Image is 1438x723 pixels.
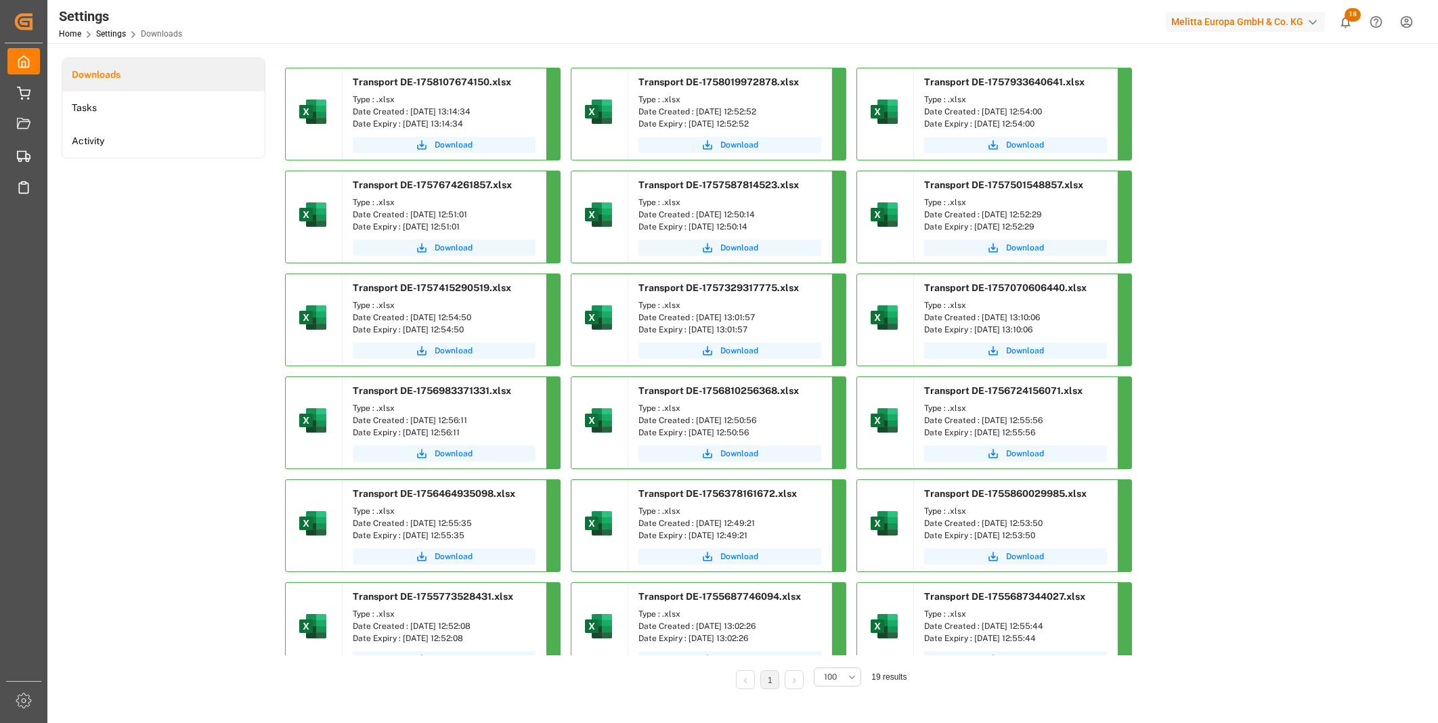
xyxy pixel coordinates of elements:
li: Tasks [62,91,265,125]
span: Transport DE-1758107674150.xlsx [353,76,511,87]
div: Date Expiry : [DATE] 13:01:57 [638,324,821,336]
button: Download [353,445,536,462]
a: Download [638,343,821,359]
span: Download [1006,345,1044,357]
a: Download [638,137,821,153]
div: Date Created : [DATE] 12:55:56 [924,414,1107,426]
div: Type : .xlsx [353,402,536,414]
div: Date Expiry : [DATE] 12:51:01 [353,221,536,233]
a: 1 [768,676,772,685]
span: Download [720,447,758,460]
div: Date Created : [DATE] 12:55:35 [353,517,536,529]
img: microsoft-excel-2019--v1.png [868,95,900,128]
div: Date Created : [DATE] 12:52:29 [924,209,1107,221]
button: Download [353,651,536,667]
div: Type : .xlsx [924,505,1107,517]
img: microsoft-excel-2019--v1.png [297,507,329,540]
div: Date Created : [DATE] 12:51:01 [353,209,536,221]
div: Date Expiry : [DATE] 12:52:29 [924,221,1107,233]
img: microsoft-excel-2019--v1.png [868,301,900,334]
span: Download [435,653,473,665]
span: Download [720,345,758,357]
a: Download [638,445,821,462]
div: Date Created : [DATE] 12:53:50 [924,517,1107,529]
span: Transport DE-1757674261857.xlsx [353,179,512,190]
img: microsoft-excel-2019--v1.png [297,198,329,231]
button: Download [924,548,1107,565]
span: Download [435,447,473,460]
div: Type : .xlsx [638,93,821,106]
span: Download [720,139,758,151]
div: Type : .xlsx [924,608,1107,620]
a: Download [353,240,536,256]
div: Type : .xlsx [638,299,821,311]
div: Date Created : [DATE] 12:50:56 [638,414,821,426]
div: Date Expiry : [DATE] 13:10:06 [924,324,1107,336]
img: microsoft-excel-2019--v1.png [582,95,615,128]
div: Type : .xlsx [353,299,536,311]
span: Download [1006,653,1044,665]
button: Download [924,445,1107,462]
span: Download [435,139,473,151]
span: Download [720,550,758,563]
div: Date Expiry : [DATE] 12:52:08 [353,632,536,644]
span: 19 results [871,672,907,682]
button: open menu [814,667,861,686]
div: Date Expiry : [DATE] 13:02:26 [638,632,821,644]
img: microsoft-excel-2019--v1.png [297,95,329,128]
div: Type : .xlsx [353,196,536,209]
div: Date Created : [DATE] 13:02:26 [638,620,821,632]
span: Transport DE-1757587814523.xlsx [638,179,799,190]
div: Date Expiry : [DATE] 12:53:50 [924,529,1107,542]
div: Date Created : [DATE] 12:54:00 [924,106,1107,118]
span: 100 [824,671,837,683]
a: Downloads [62,58,265,91]
button: Download [924,240,1107,256]
span: Transport DE-1756464935098.xlsx [353,488,515,499]
a: Settings [96,29,126,39]
div: Date Created : [DATE] 12:54:50 [353,311,536,324]
div: Type : .xlsx [924,93,1107,106]
div: Type : .xlsx [353,608,536,620]
a: Download [924,137,1107,153]
button: show 18 new notifications [1330,7,1361,37]
span: Download [435,242,473,254]
div: Type : .xlsx [353,93,536,106]
a: Download [353,137,536,153]
img: microsoft-excel-2019--v1.png [868,610,900,642]
img: microsoft-excel-2019--v1.png [297,404,329,437]
span: Transport DE-1756810256368.xlsx [638,385,799,396]
span: Transport DE-1756983371331.xlsx [353,385,511,396]
div: Date Created : [DATE] 12:50:14 [638,209,821,221]
img: microsoft-excel-2019--v1.png [297,610,329,642]
div: Date Created : [DATE] 13:10:06 [924,311,1107,324]
div: Date Created : [DATE] 12:52:08 [353,620,536,632]
div: Settings [59,6,182,26]
button: Download [638,651,821,667]
span: Transport DE-1755687746094.xlsx [638,591,801,602]
img: microsoft-excel-2019--v1.png [582,198,615,231]
div: Date Expiry : [DATE] 12:55:35 [353,529,536,542]
button: Download [638,240,821,256]
span: 18 [1345,8,1361,22]
img: microsoft-excel-2019--v1.png [582,404,615,437]
div: Type : .xlsx [353,505,536,517]
div: Date Created : [DATE] 12:49:21 [638,517,821,529]
span: Transport DE-1758019972878.xlsx [638,76,799,87]
button: Melitta Europa GmbH & Co. KG [1166,9,1330,35]
span: Transport DE-1757933640641.xlsx [924,76,1085,87]
span: Download [1006,242,1044,254]
div: Date Expiry : [DATE] 12:54:00 [924,118,1107,130]
a: Download [353,343,536,359]
a: Activity [62,125,265,158]
button: Download [924,651,1107,667]
a: Download [924,343,1107,359]
div: Date Expiry : [DATE] 12:52:52 [638,118,821,130]
span: Transport DE-1757070606440.xlsx [924,282,1087,293]
div: Melitta Europa GmbH & Co. KG [1166,12,1325,32]
span: Download [1006,447,1044,460]
button: Download [638,548,821,565]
